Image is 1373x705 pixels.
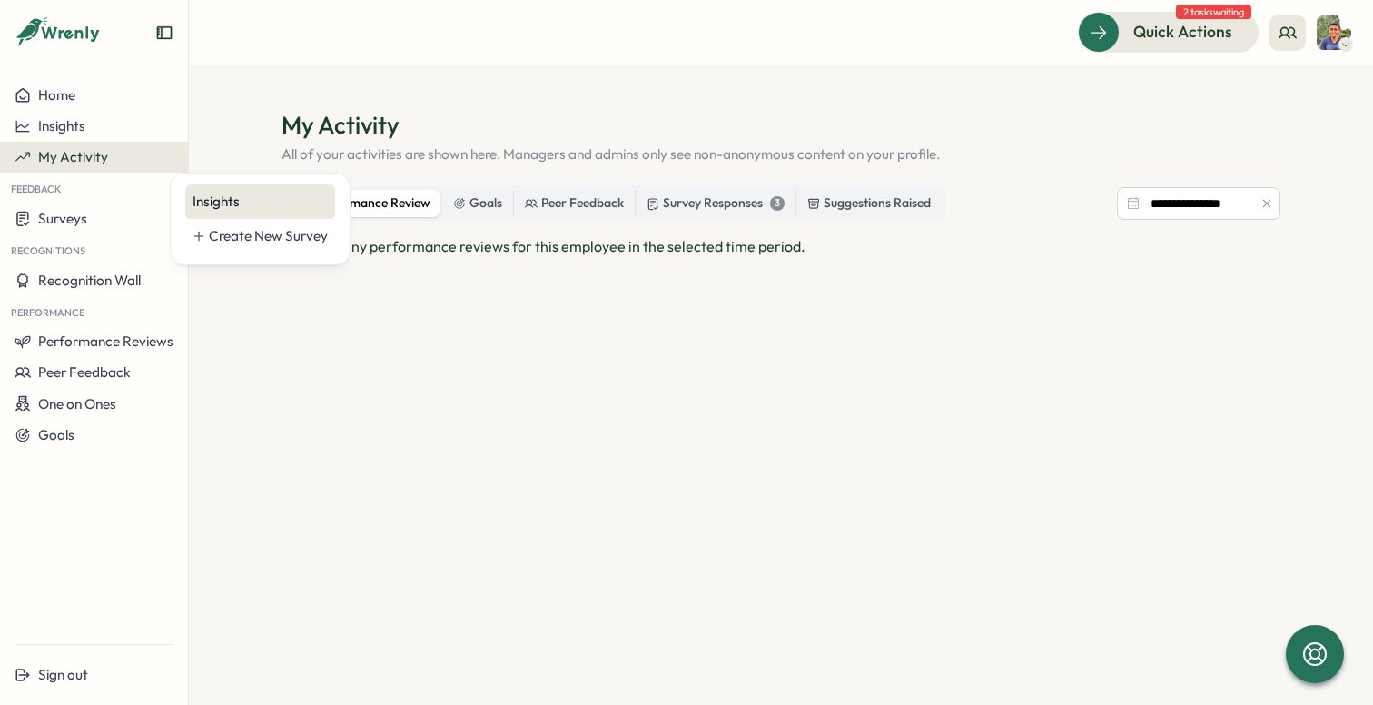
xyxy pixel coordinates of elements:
[282,144,1280,164] p: All of your activities are shown here. Managers and admins only see non-anonymous content on your...
[38,395,116,412] span: One on Ones
[1078,12,1259,52] button: Quick Actions
[38,272,141,289] span: Recognition Wall
[38,210,87,227] span: Surveys
[185,219,335,253] a: Create New Survey
[38,363,131,381] span: Peer Feedback
[193,192,328,212] div: Insights
[1176,5,1251,19] span: 2 tasks waiting
[770,196,785,211] div: 3
[282,109,1280,141] h1: My Activity
[38,86,75,104] span: Home
[155,24,173,42] button: Expand sidebar
[647,194,785,213] div: Survey Responses
[38,117,85,134] span: Insights
[209,226,328,246] div: Create New Survey
[296,194,430,213] div: Performance Review
[453,194,502,213] div: Goals
[38,426,74,443] span: Goals
[1133,20,1232,44] span: Quick Actions
[525,194,624,213] div: Peer Feedback
[38,333,173,350] span: Performance Reviews
[807,194,931,213] div: Suggestions Raised
[282,237,805,255] span: Can't find any performance reviews for this employee in the selected time period.
[38,666,88,683] span: Sign out
[185,184,335,219] a: Insights
[1317,15,1351,50] img: Varghese
[38,148,108,165] span: My Activity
